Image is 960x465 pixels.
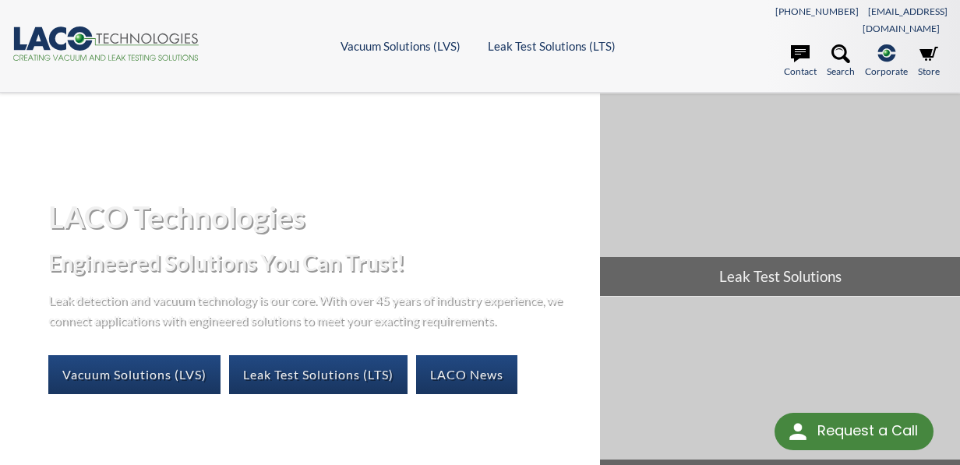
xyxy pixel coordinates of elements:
p: Leak detection and vacuum technology is our core. With over 45 years of industry experience, we c... [48,290,570,329]
a: [EMAIL_ADDRESS][DOMAIN_NAME] [863,5,948,34]
span: Corporate [865,64,908,79]
a: Vacuum Solutions (LVS) [48,355,221,394]
a: Store [918,44,940,79]
a: Leak Test Solutions [600,93,960,295]
a: Vacuum Solutions (LVS) [341,39,461,53]
div: Request a Call [775,413,934,450]
a: Leak Test Solutions (LTS) [488,39,616,53]
a: LACO News [416,355,517,394]
a: Contact [784,44,817,79]
span: Leak Test Solutions [600,257,960,296]
a: Leak Test Solutions (LTS) [229,355,408,394]
img: round button [785,419,810,444]
h2: Engineered Solutions You Can Trust! [48,248,588,277]
a: [PHONE_NUMBER] [775,5,859,17]
h1: LACO Technologies [48,198,588,236]
div: Request a Call [817,413,918,449]
a: Search [827,44,855,79]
